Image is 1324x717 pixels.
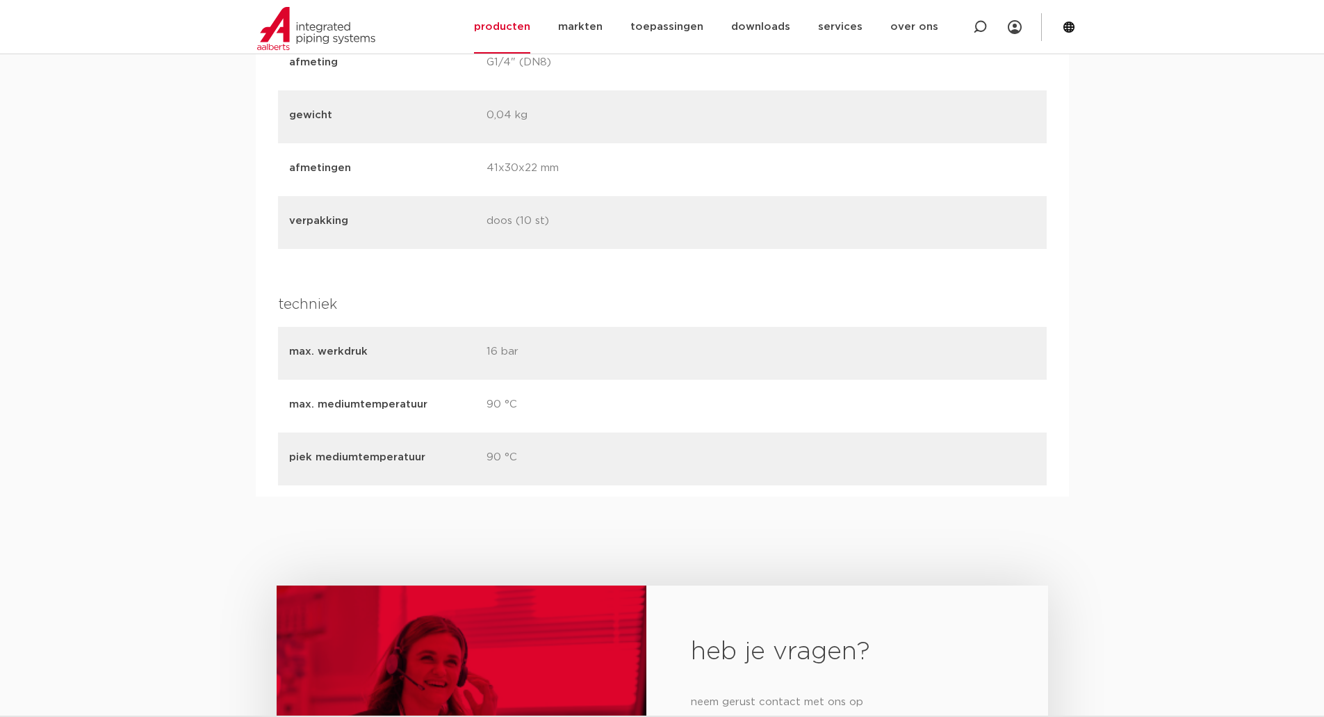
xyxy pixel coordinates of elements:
[691,636,1003,669] h2: heb je vragen?
[289,107,476,124] p: gewicht
[487,449,673,469] p: 90 °C
[487,54,673,74] p: G1/4" (DN8)
[487,344,673,363] p: 16 bar
[289,54,476,71] p: afmeting
[487,396,673,416] p: 90 °C
[487,107,673,127] p: 0,04 kg
[487,213,673,232] p: doos (10 st)
[289,344,476,360] p: max. werkdruk
[289,449,476,466] p: piek mediumtemperatuur
[487,160,673,179] p: 41x30x22 mm
[289,396,476,413] p: max. mediumtemperatuur
[691,691,1003,714] p: neem gerust contact met ons op
[289,213,476,229] p: verpakking
[278,293,1047,316] h4: techniek
[289,160,476,177] p: afmetingen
